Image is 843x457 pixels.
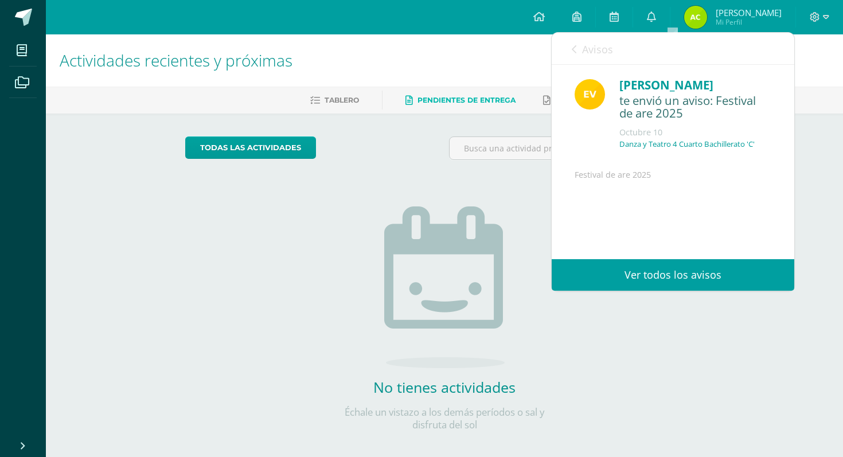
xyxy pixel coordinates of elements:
a: Tablero [310,91,359,110]
div: Festival de are 2025 [575,168,771,367]
a: Entregadas [543,91,606,110]
img: no_activities.png [384,206,505,368]
span: Actividades recientes y próximas [60,49,292,71]
span: Tablero [325,96,359,104]
img: 383db5ddd486cfc25017fad405f5d727.png [575,79,605,110]
a: Ver todos los avisos [552,259,794,291]
a: todas las Actividades [185,136,316,159]
p: Danza y Teatro 4 Cuarto Bachillerato 'C' [619,139,755,149]
p: Échale un vistazo a los demás períodos o sal y disfruta del sol [330,406,559,431]
img: 565f612b4c0557130ba65bee090c7f28.png [684,6,707,29]
a: Pendientes de entrega [405,91,516,110]
div: [PERSON_NAME] [619,76,771,94]
div: te envió un aviso: Festival de are 2025 [619,94,771,121]
h2: No tienes actividades [330,377,559,397]
span: [PERSON_NAME] [716,7,782,18]
span: Pendientes de entrega [417,96,516,104]
span: Mi Perfil [716,17,782,27]
input: Busca una actividad próxima aquí... [450,137,704,159]
div: Octubre 10 [619,127,771,138]
span: Avisos [582,42,613,56]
